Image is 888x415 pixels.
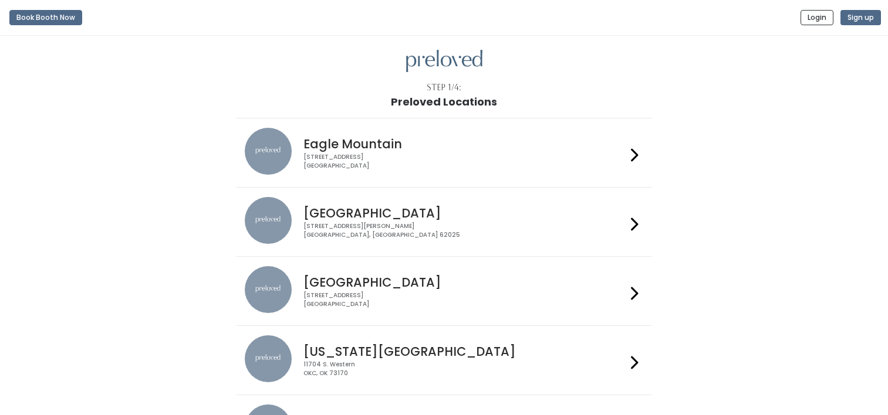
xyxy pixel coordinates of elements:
h1: Preloved Locations [391,96,497,108]
h4: [GEOGRAPHIC_DATA] [303,275,626,289]
img: preloved location [245,197,292,244]
div: [STREET_ADDRESS][PERSON_NAME] [GEOGRAPHIC_DATA], [GEOGRAPHIC_DATA] 62025 [303,222,626,239]
img: preloved location [245,335,292,382]
a: preloved location [GEOGRAPHIC_DATA] [STREET_ADDRESS][GEOGRAPHIC_DATA] [245,266,643,316]
img: preloved logo [406,50,482,73]
div: [STREET_ADDRESS] [GEOGRAPHIC_DATA] [303,153,626,170]
div: Step 1/4: [427,81,461,94]
button: Sign up [840,10,881,25]
div: 11704 S. Western OKC, OK 73170 [303,360,626,377]
a: preloved location [US_STATE][GEOGRAPHIC_DATA] 11704 S. WesternOKC, OK 73170 [245,335,643,385]
h4: [US_STATE][GEOGRAPHIC_DATA] [303,345,626,358]
h4: [GEOGRAPHIC_DATA] [303,206,626,220]
button: Book Booth Now [9,10,82,25]
a: preloved location Eagle Mountain [STREET_ADDRESS][GEOGRAPHIC_DATA] [245,128,643,178]
a: preloved location [GEOGRAPHIC_DATA] [STREET_ADDRESS][PERSON_NAME][GEOGRAPHIC_DATA], [GEOGRAPHIC_D... [245,197,643,247]
a: Book Booth Now [9,5,82,30]
img: preloved location [245,266,292,313]
img: preloved location [245,128,292,175]
div: [STREET_ADDRESS] [GEOGRAPHIC_DATA] [303,291,626,308]
h4: Eagle Mountain [303,137,626,151]
button: Login [801,10,833,25]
